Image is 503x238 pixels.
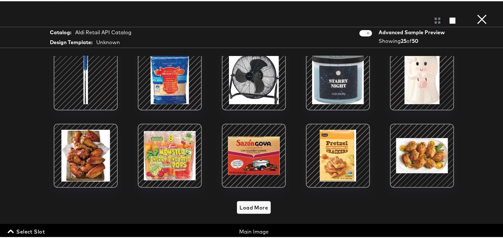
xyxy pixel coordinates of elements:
[96,37,120,45] div: Unknown
[412,36,418,43] strong: 50
[379,28,447,35] div: Advanced Sample Preview
[6,226,47,235] button: Select Slot
[50,37,92,45] strong: Design Template:
[379,36,447,44] div: Showing of
[401,36,406,43] strong: 25
[9,226,45,235] span: Select Slot
[50,28,71,35] strong: Catalog:
[240,202,268,211] span: Load More
[237,200,271,213] button: Load More
[75,28,131,35] div: Aldi Retail API Catalog
[173,227,335,234] div: Main Image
